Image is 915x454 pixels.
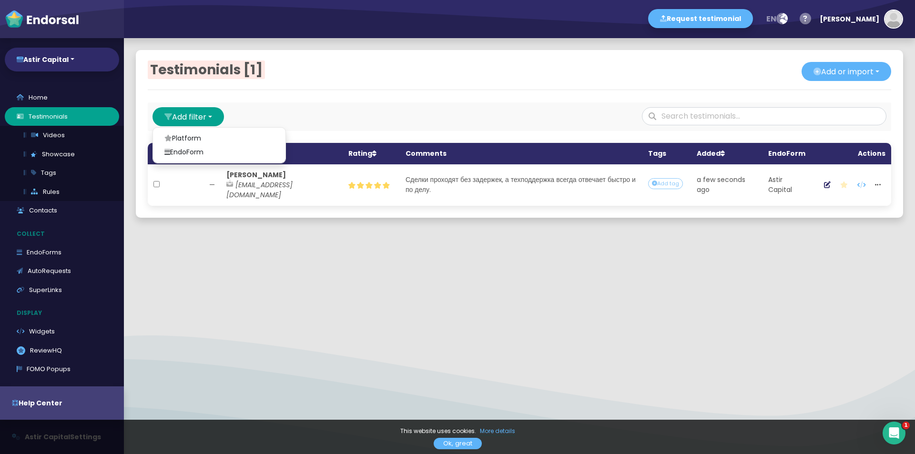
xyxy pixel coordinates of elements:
[226,180,293,200] span: [EMAIL_ADDRESS][DOMAIN_NAME]
[642,143,691,164] th: Tags
[153,131,285,145] a: Platform
[766,13,776,24] span: en
[760,10,793,29] button: en
[802,62,891,81] button: Add or import
[762,143,813,164] th: EndoForm
[5,107,119,126] a: Testimonials
[5,262,119,281] a: AutoRequests
[883,422,905,444] iframe: Intercom live chat
[12,126,119,145] a: Videos
[815,5,903,33] button: [PERSON_NAME]
[813,143,891,164] th: Actions
[400,427,476,435] span: This website uses cookies.
[5,304,124,322] p: Display
[148,61,265,79] span: Testimonials [1]
[12,145,119,164] a: Showcase
[5,201,119,220] a: Contacts
[12,163,119,182] a: Tags
[226,170,286,180] span: [PERSON_NAME]
[400,143,642,164] th: Comments
[648,178,683,189] div: Add tag
[902,422,910,429] span: 1
[5,322,119,341] a: Widgets
[209,180,215,190] div: —
[691,143,762,164] th: Added
[691,164,762,206] td: a few seconds ago
[648,9,753,28] button: Request testimonial
[820,5,879,33] div: [PERSON_NAME]
[5,48,119,71] button: Astir Capital
[5,341,119,360] a: ReviewHQ
[12,182,119,202] a: Rules
[343,143,400,164] th: Rating
[5,225,124,243] p: Collect
[480,427,515,436] a: More details
[153,145,285,159] a: EndoForm
[642,107,886,125] input: Search testimonials...
[5,360,119,379] a: FOMO Popups
[5,281,119,300] a: SuperLinks
[152,107,224,126] button: Add filter
[5,243,119,262] a: EndoForms
[885,10,902,28] img: default-avatar.jpg
[5,88,119,107] a: Home
[434,438,482,449] a: Ok, great
[762,164,813,206] td: Astir Capital
[406,175,638,194] span: Сделки проходят без задержек, а техподдержка всегда отвечает быстро и по делу.
[5,10,79,29] img: endorsal-logo-white@2x.png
